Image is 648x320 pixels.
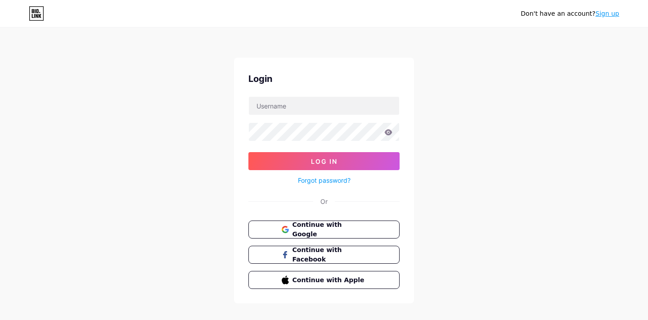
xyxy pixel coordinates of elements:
span: Continue with Facebook [292,245,367,264]
div: Don't have an account? [521,9,619,18]
span: Continue with Apple [292,275,367,285]
span: Continue with Google [292,220,367,239]
button: Continue with Facebook [248,246,400,264]
a: Forgot password? [298,176,351,185]
button: Log In [248,152,400,170]
a: Sign up [595,10,619,17]
div: Or [320,197,328,206]
span: Log In [311,158,337,165]
button: Continue with Google [248,221,400,239]
input: Username [249,97,399,115]
button: Continue with Apple [248,271,400,289]
div: Login [248,72,400,86]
